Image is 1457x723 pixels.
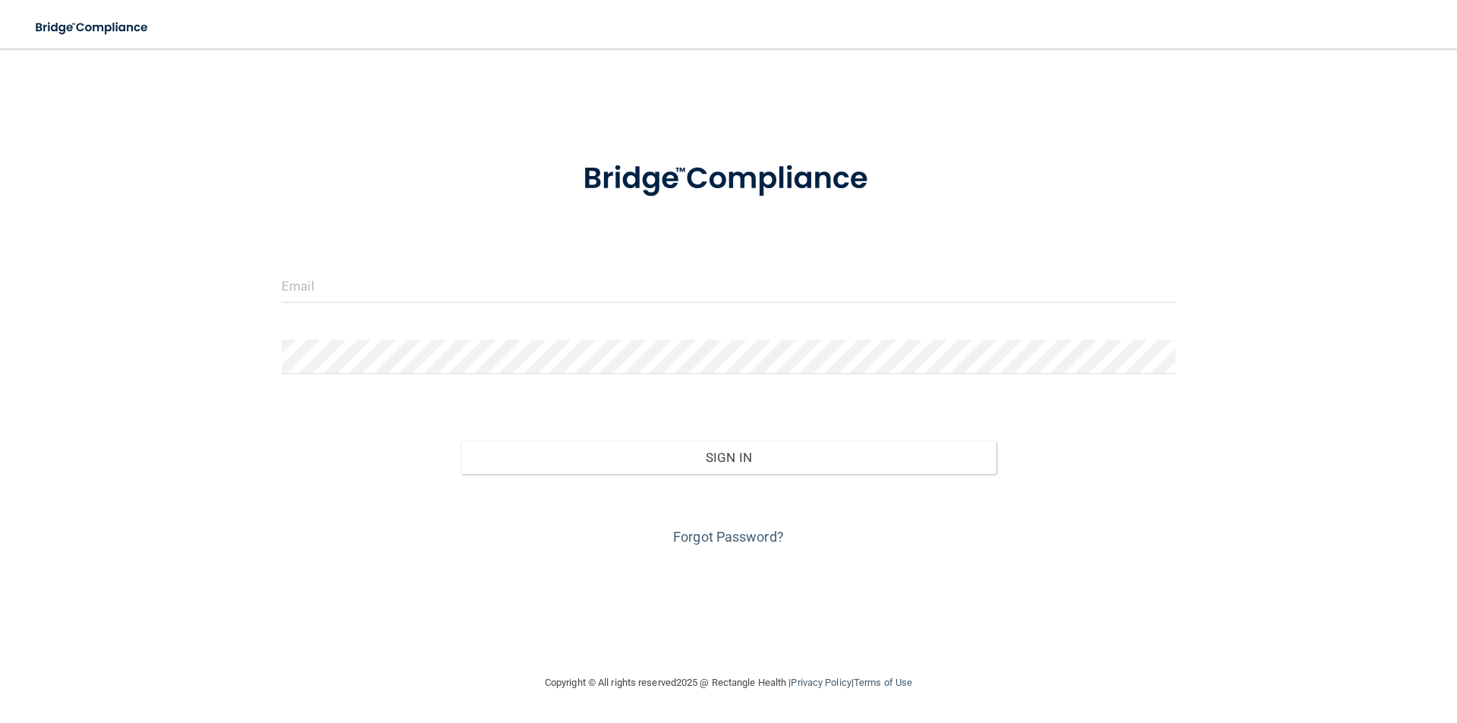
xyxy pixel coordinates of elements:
[282,269,1175,303] input: Email
[673,529,784,545] a: Forgot Password?
[791,677,851,688] a: Privacy Policy
[854,677,912,688] a: Terms of Use
[452,659,1005,707] div: Copyright © All rights reserved 2025 @ Rectangle Health | |
[552,140,905,218] img: bridge_compliance_login_screen.278c3ca4.svg
[23,12,162,43] img: bridge_compliance_login_screen.278c3ca4.svg
[461,441,997,474] button: Sign In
